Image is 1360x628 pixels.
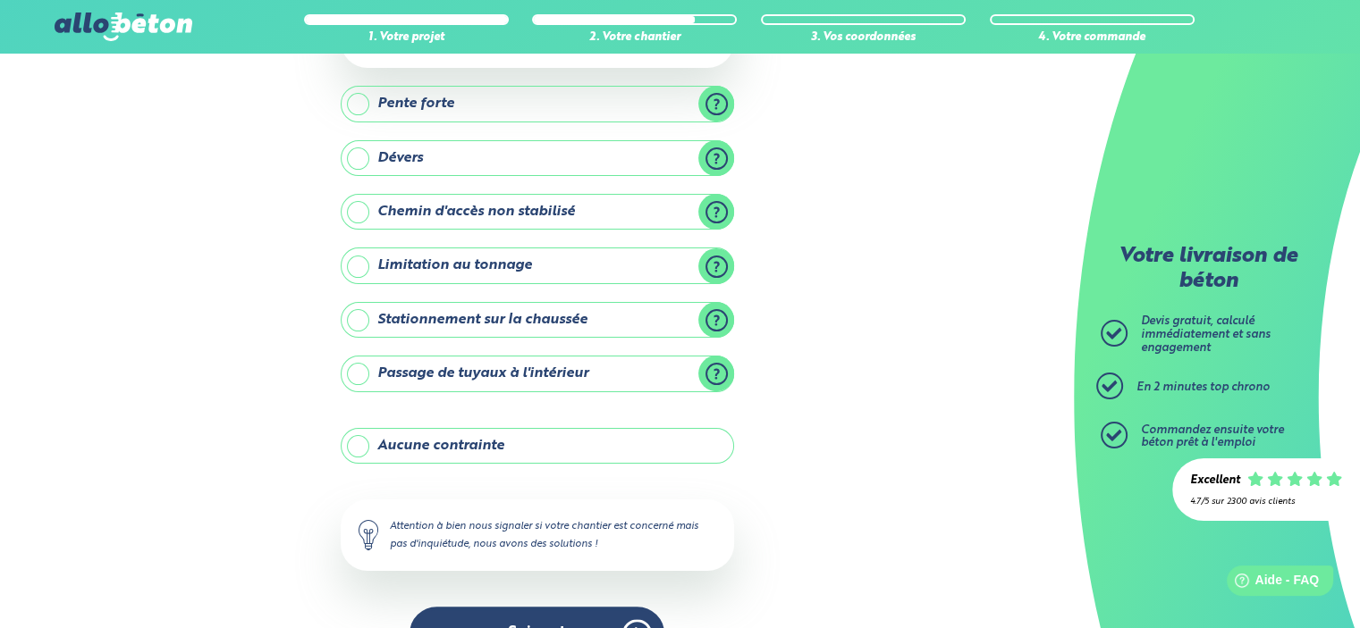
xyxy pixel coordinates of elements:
[761,31,966,45] div: 3. Vos coordonnées
[341,302,734,338] label: Stationnement sur la chaussée
[1141,315,1271,353] span: Devis gratuit, calculé immédiatement et sans engagement
[304,31,509,45] div: 1. Votre projet
[990,31,1195,45] div: 4. Votre commande
[341,247,734,283] label: Limitation au tonnage
[55,13,192,41] img: allobéton
[341,428,734,464] label: Aucune contrainte
[1136,381,1270,393] span: En 2 minutes top chrono
[341,194,734,230] label: Chemin d'accès non stabilisé
[341,499,734,571] div: Attention à bien nous signaler si votre chantier est concerné mais pas d'inquiétude, nous avons d...
[1105,245,1311,294] p: Votre livraison de béton
[1201,558,1340,608] iframe: Help widget launcher
[532,31,737,45] div: 2. Votre chantier
[341,140,734,176] label: Dévers
[1141,424,1284,449] span: Commandez ensuite votre béton prêt à l'emploi
[341,86,734,121] label: Pente forte
[341,356,734,391] label: Passage de tuyaux à l'intérieur
[1190,497,1342,507] div: 4.7/5 sur 2300 avis clients
[1190,474,1240,488] div: Excellent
